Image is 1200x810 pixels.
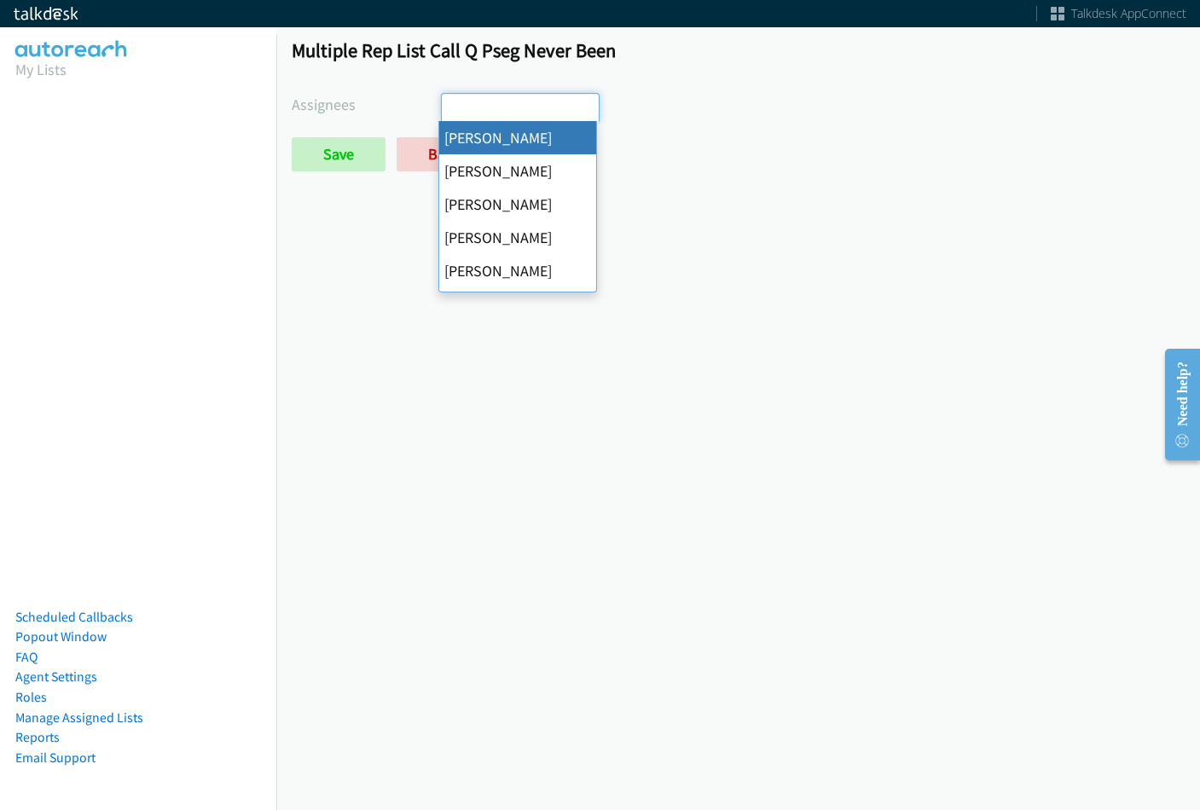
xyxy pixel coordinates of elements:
li: [PERSON_NAME] [439,188,596,221]
li: [PERSON_NAME] [439,154,596,188]
input: Save [292,137,386,171]
a: Agent Settings [15,668,97,685]
li: [PERSON_NAME] [439,287,596,321]
label: Assignees [292,93,441,116]
li: [PERSON_NAME] [439,221,596,254]
a: Email Support [15,749,96,766]
a: Reports [15,729,60,745]
a: Popout Window [15,628,107,645]
iframe: Resource Center [1151,337,1200,472]
a: FAQ [15,649,38,665]
a: Roles [15,689,47,705]
a: Back [397,137,491,171]
li: [PERSON_NAME] [439,254,596,287]
a: Talkdesk AppConnect [1051,5,1186,22]
a: Manage Assigned Lists [15,709,143,726]
a: My Lists [15,60,67,79]
a: Scheduled Callbacks [15,609,133,625]
h1: Multiple Rep List Call Q Pseg Never Been [292,38,1185,62]
li: [PERSON_NAME] [439,121,596,154]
